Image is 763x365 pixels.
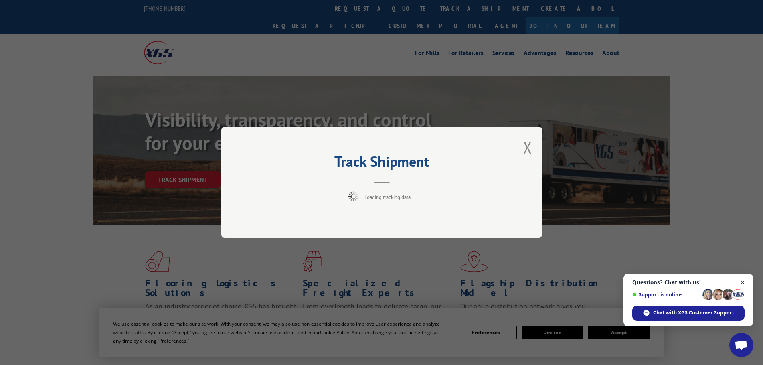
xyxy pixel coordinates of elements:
span: Support is online [632,292,700,298]
span: Close chat [738,278,748,288]
span: Loading tracking data... [364,194,415,201]
div: Open chat [729,333,753,357]
h2: Track Shipment [261,156,502,171]
span: Questions? Chat with us! [632,279,745,286]
img: xgs-loading [348,192,358,202]
div: Chat with XGS Customer Support [632,306,745,321]
span: Chat with XGS Customer Support [653,309,734,316]
button: Close modal [523,137,532,158]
